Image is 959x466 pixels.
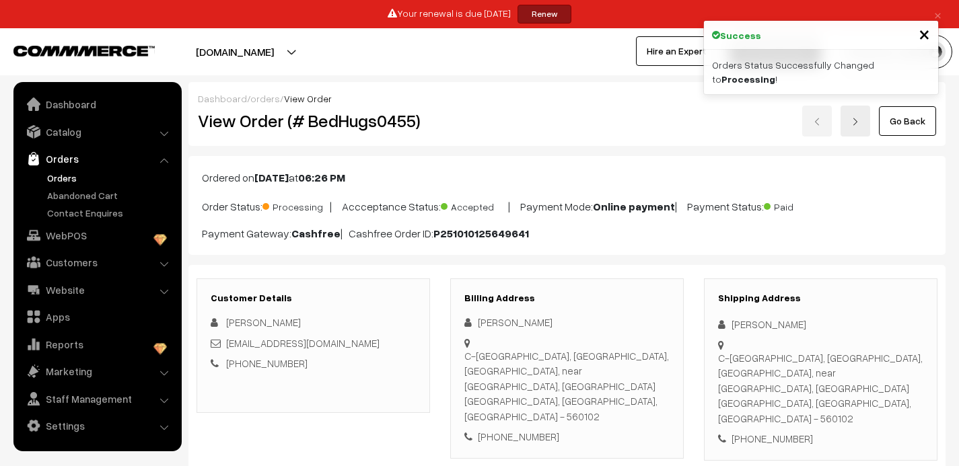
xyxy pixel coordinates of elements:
[250,93,280,104] a: orders
[17,278,177,302] a: Website
[202,196,932,215] p: Order Status: | Accceptance Status: | Payment Mode: | Payment Status:
[226,357,308,369] a: [PHONE_NUMBER]
[464,315,670,330] div: [PERSON_NAME]
[718,350,923,426] div: C-[GEOGRAPHIC_DATA], [GEOGRAPHIC_DATA], [GEOGRAPHIC_DATA], near [GEOGRAPHIC_DATA], [GEOGRAPHIC_DA...
[202,169,932,186] p: Ordered on at
[720,28,761,42] strong: Success
[254,171,289,184] b: [DATE]
[851,118,859,126] img: right-arrow.png
[593,200,675,213] b: Online payment
[13,46,155,56] img: COMMMERCE
[149,35,321,69] button: [DOMAIN_NAME]
[718,293,923,304] h3: Shipping Address
[718,431,923,446] div: [PHONE_NUMBER]
[433,227,529,240] b: P251010125649641
[298,171,345,184] b: 06:26 PM
[44,188,177,202] a: Abandoned Cart
[226,337,380,349] a: [EMAIL_ADDRESS][DOMAIN_NAME]
[291,227,341,240] b: Cashfree
[17,223,177,247] a: WebPOS
[284,93,332,104] span: View Order
[17,92,177,116] a: Dashboard
[464,348,670,424] div: C-[GEOGRAPHIC_DATA], [GEOGRAPHIC_DATA], [GEOGRAPHIC_DATA], near [GEOGRAPHIC_DATA], [GEOGRAPHIC_DA...
[44,171,177,185] a: Orders
[17,305,177,329] a: Apps
[198,93,247,104] a: Dashboard
[226,316,301,328] span: [PERSON_NAME]
[919,24,930,44] button: Close
[17,120,177,144] a: Catalog
[17,147,177,171] a: Orders
[5,5,954,24] div: Your renewal is due [DATE]
[44,206,177,220] a: Contact Enquires
[441,196,508,214] span: Accepted
[464,293,670,304] h3: Billing Address
[704,50,938,94] div: Orders Status Successfully Changed to !
[879,106,936,136] a: Go Back
[17,359,177,383] a: Marketing
[919,21,930,46] span: ×
[518,5,571,24] a: Renew
[464,429,670,444] div: [PHONE_NUMBER]
[17,332,177,356] a: Reports
[17,387,177,411] a: Staff Management
[198,110,431,131] h2: View Order (# BedHugs0455)
[17,414,177,438] a: Settings
[636,36,717,66] a: Hire an Expert
[721,73,775,85] strong: Processing
[13,42,131,58] a: COMMMERCE
[262,196,330,214] span: Processing
[929,6,947,22] a: ×
[17,250,177,274] a: Customers
[211,293,416,304] h3: Customer Details
[718,317,923,332] div: [PERSON_NAME]
[198,91,936,106] div: / /
[764,196,831,214] span: Paid
[202,225,932,241] p: Payment Gateway: | Cashfree Order ID:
